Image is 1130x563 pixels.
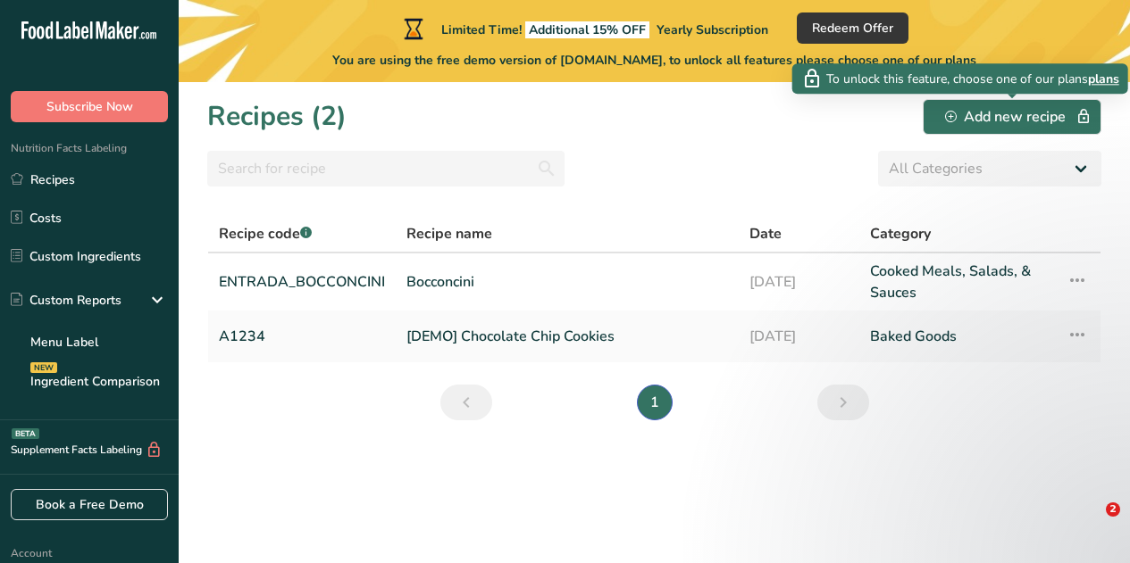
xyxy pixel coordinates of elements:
[11,291,121,310] div: Custom Reports
[219,261,385,303] a: ENTRADA_BOCCONCINI
[945,106,1079,128] div: Add new recipe
[400,18,768,39] div: Limited Time!
[219,318,385,355] a: A1234
[11,489,168,520] a: Book a Free Demo
[1106,502,1120,517] span: 2
[207,96,347,137] h1: Recipes (2)
[870,261,1045,303] a: Cooked Meals, Salads, & Sauces
[12,428,39,439] div: BETA
[406,318,728,355] a: [DEMO] Chocolate Chip Cookies
[1069,502,1112,545] iframe: Intercom live chat
[749,261,850,303] a: [DATE]
[870,318,1045,355] a: Baked Goods
[440,385,492,420] a: Previous page
[923,99,1101,135] button: Add new recipe
[749,318,850,355] a: [DATE]
[749,223,782,244] span: Date
[406,261,728,303] a: Bocconcini
[11,91,168,122] button: Subscribe Now
[46,97,133,116] span: Subscribe Now
[826,70,1088,88] span: To unlock this feature, choose one of our plans
[812,19,893,37] span: Redeem Offer
[406,223,492,244] span: Recipe name
[207,151,565,186] input: Search for recipe
[219,224,312,244] span: Recipe code
[870,223,931,244] span: Category
[1088,70,1119,88] span: plans
[657,21,768,38] span: Yearly Subscription
[332,51,976,70] span: You are using the free demo version of [DOMAIN_NAME], to unlock all features please choose one of...
[797,12,908,44] button: Redeem Offer
[30,362,57,373] div: NEW
[945,52,976,69] span: plans
[525,21,649,38] span: Additional 15% OFF
[817,385,869,420] a: Next page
